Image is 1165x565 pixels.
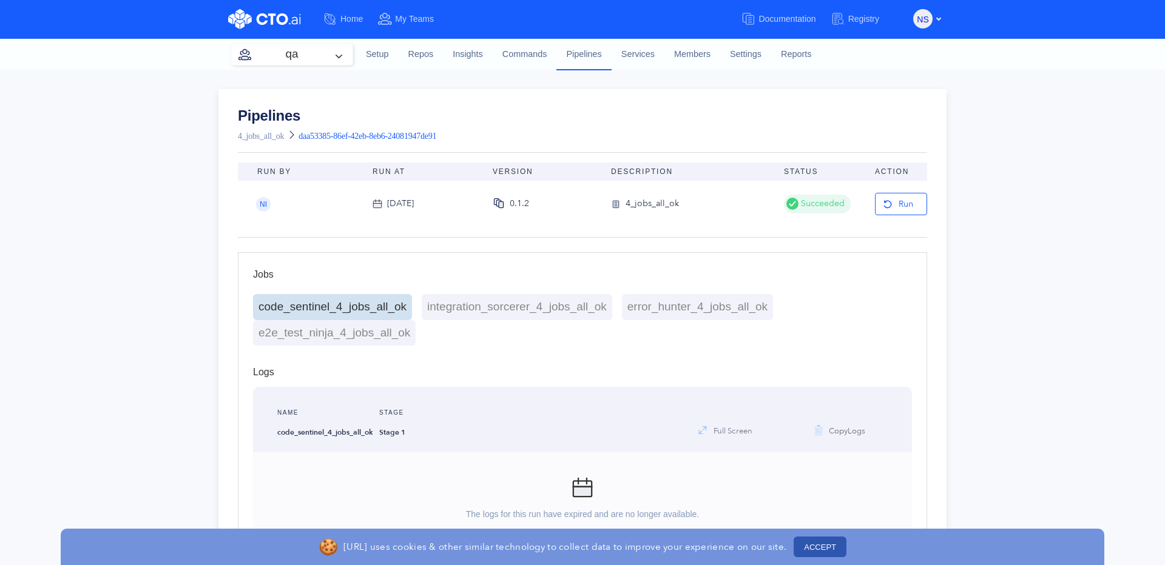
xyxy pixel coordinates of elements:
p: [URL] uses cookies & other similar technology to collect data to improve your experience on our s... [343,541,786,553]
span: daa53385-86ef-42eb-8eb6-24081947de91 [299,132,436,141]
button: integration_sorcerer_4_jobs_all_ok [422,294,612,320]
button: error_hunter_4_jobs_all_ok [622,294,773,320]
a: 4_jobs_all_ok [238,132,284,141]
span: Home [340,14,363,24]
button: NS [913,9,933,28]
a: Services [612,38,664,71]
a: Reports [771,38,821,71]
div: [DATE] [387,197,414,210]
span: My Teams [395,14,434,24]
th: Version [483,162,601,181]
div: Name [277,387,373,426]
div: 0.1.2 [510,197,529,210]
a: Commands [493,38,557,71]
strong: Stage 1 [379,427,405,437]
img: CTO.ai Logo [228,9,301,29]
button: Run [875,193,927,215]
button: code_sentinel_4_jobs_all_ok [253,294,412,320]
span: 🍪 [319,535,338,559]
span: NS [917,10,928,29]
iframe: Chat Widget [1104,507,1165,565]
div: Jobs [253,267,912,289]
th: Run By [238,162,363,181]
th: Run At [363,162,483,181]
div: The logs for this run have expired and are no longer available. [277,508,888,521]
div: 4_jobs_all_ok [626,197,679,212]
a: Home [323,8,377,30]
a: Insights [443,38,493,71]
button: qa [231,44,353,65]
div: Logs [253,350,912,387]
a: Settings [720,38,771,71]
a: Documentation [741,8,830,30]
th: Description [601,162,774,181]
div: Stage [379,387,405,426]
span: Documentation [758,14,815,24]
span: Succeeded [799,197,845,210]
a: Pipelines [556,38,611,70]
a: My Teams [377,8,448,30]
img: version-icon [611,197,626,212]
a: Registry [831,8,894,30]
a: Members [664,38,720,71]
th: Status [774,162,865,181]
a: Setup [356,38,399,71]
button: e2e_test_ninja_4_jobs_all_ok [253,320,416,346]
button: ACCEPT [794,537,846,557]
a: Pipelines [238,109,436,123]
th: Action [865,162,927,181]
a: Repos [399,38,444,71]
span: NI [260,201,267,208]
span: Registry [848,14,879,24]
strong: code_sentinel_4_jobs_all_ok [277,427,373,437]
